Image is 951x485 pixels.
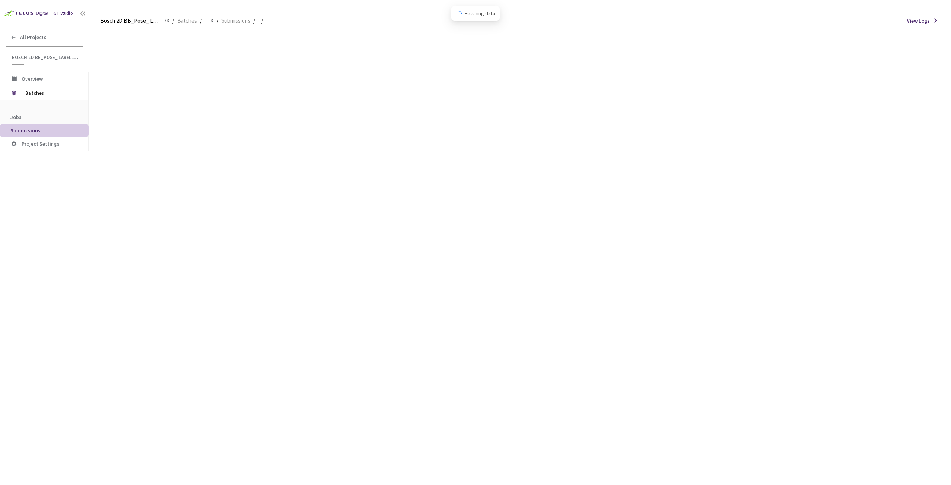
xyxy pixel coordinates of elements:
[221,16,250,25] span: Submissions
[200,16,202,25] li: /
[261,16,263,25] li: /
[20,34,46,41] span: All Projects
[53,10,73,17] div: GT Studio
[253,16,255,25] li: /
[22,75,43,82] span: Overview
[176,16,198,25] a: Batches
[220,16,252,25] a: Submissions
[177,16,197,25] span: Batches
[907,17,930,25] span: View Logs
[22,140,59,147] span: Project Settings
[217,16,218,25] li: /
[172,16,174,25] li: /
[12,54,78,61] span: Bosch 2D BB_Pose_ Labelling (2025)
[25,85,76,100] span: Batches
[10,114,22,120] span: Jobs
[456,11,462,17] span: loading
[465,9,495,17] span: Fetching data
[100,16,160,25] span: Bosch 2D BB_Pose_ Labelling (2025)
[10,127,40,134] span: Submissions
